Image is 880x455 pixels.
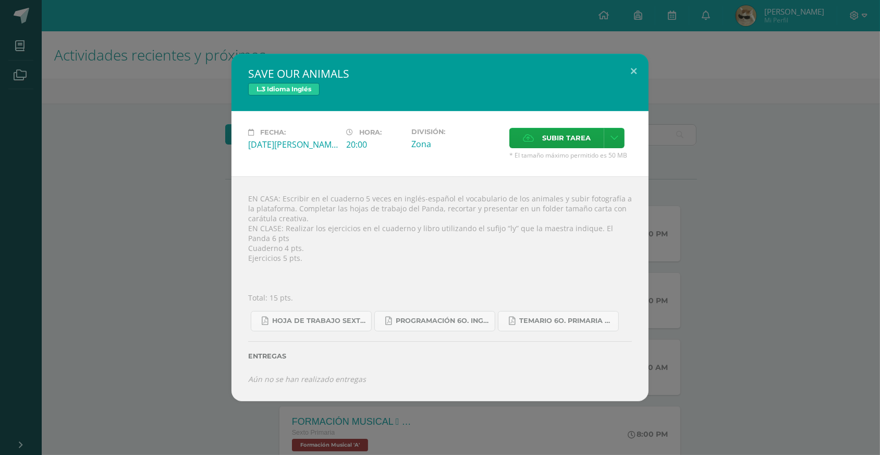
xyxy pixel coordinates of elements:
div: 20:00 [346,139,403,150]
span: * El tamaño máximo permitido es 50 MB [509,151,632,160]
a: Programación 6o. Inglés A.pdf [374,311,495,331]
a: Temario 6o. primaria 4-2025.pdf [498,311,619,331]
button: Close (Esc) [619,54,649,89]
span: Fecha: [260,128,286,136]
span: Hora: [359,128,382,136]
label: Entregas [248,352,632,360]
span: L.3 Idioma Inglés [248,83,320,95]
a: Hoja de trabajo SEXTO1.pdf [251,311,372,331]
h2: SAVE OUR ANIMALS [248,66,632,81]
span: Hoja de trabajo SEXTO1.pdf [272,317,366,325]
span: Subir tarea [542,128,591,148]
div: Zona [411,138,501,150]
div: EN CASA: Escribir en el cuaderno 5 veces en inglés-español el vocabulario de los animales y subir... [231,176,649,401]
i: Aún no se han realizado entregas [248,374,366,384]
span: Temario 6o. primaria 4-2025.pdf [519,317,613,325]
span: Programación 6o. Inglés A.pdf [396,317,490,325]
label: División: [411,128,501,136]
div: [DATE][PERSON_NAME] [248,139,338,150]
